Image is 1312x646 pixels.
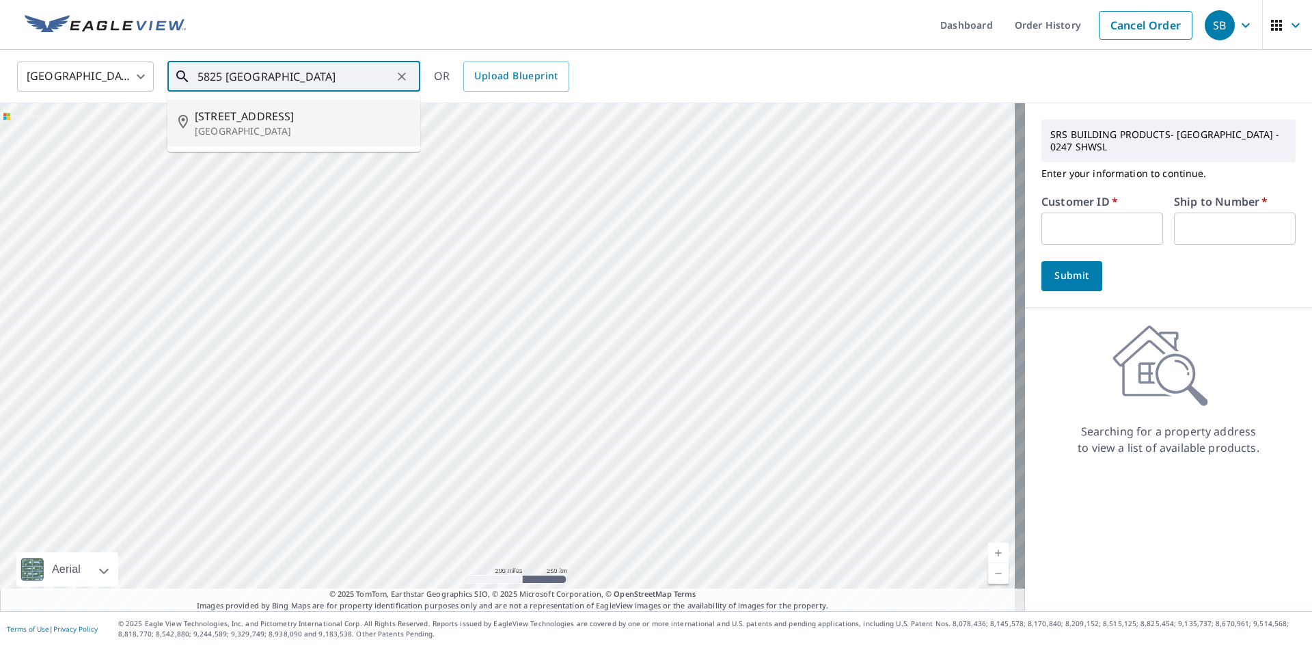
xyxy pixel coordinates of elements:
a: Current Level 5, Zoom In [988,543,1009,563]
a: Terms [674,589,696,599]
a: Current Level 5, Zoom Out [988,563,1009,584]
a: Cancel Order [1099,11,1192,40]
a: OpenStreetMap [614,589,671,599]
button: Submit [1041,261,1102,291]
a: Terms of Use [7,624,49,634]
img: EV Logo [25,15,186,36]
p: Enter your information to continue. [1041,162,1296,185]
label: Customer ID [1041,196,1118,207]
div: SB [1205,10,1235,40]
p: | [7,625,98,633]
span: Upload Blueprint [474,68,558,85]
span: Submit [1052,267,1091,284]
p: Searching for a property address to view a list of available products. [1077,423,1260,456]
div: OR [434,62,569,92]
p: [GEOGRAPHIC_DATA] [195,124,409,138]
label: Ship to Number [1174,196,1268,207]
div: Aerial [16,552,118,587]
span: [STREET_ADDRESS] [195,108,409,124]
p: © 2025 Eagle View Technologies, Inc. and Pictometry International Corp. All Rights Reserved. Repo... [118,619,1305,639]
div: [GEOGRAPHIC_DATA] [17,57,154,96]
p: SRS BUILDING PRODUCTS- [GEOGRAPHIC_DATA] - 0247 SHWSL [1045,123,1292,159]
span: © 2025 TomTom, Earthstar Geographics SIO, © 2025 Microsoft Corporation, © [329,589,696,600]
a: Upload Blueprint [463,62,569,92]
button: Clear [392,67,411,86]
div: Aerial [48,552,85,587]
input: Search by address or latitude-longitude [197,57,392,96]
a: Privacy Policy [53,624,98,634]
